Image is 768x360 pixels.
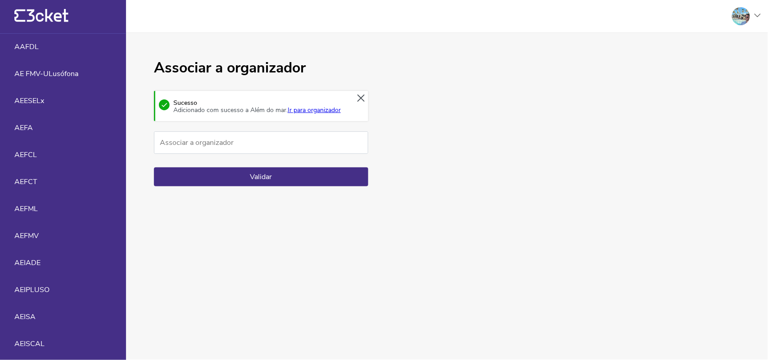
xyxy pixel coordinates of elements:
[14,232,39,240] span: AEFMV
[14,205,38,213] span: AEFML
[14,18,68,24] a: {' '}
[154,60,368,76] h1: Associar a organizador
[14,70,78,78] span: AE FMV-ULusófona
[14,178,37,186] span: AEFCT
[173,107,341,114] div: Adicionado com sucesso a Além do mar.
[14,286,50,294] span: AEIPLUSO
[14,340,45,348] span: AEISCAL
[154,131,368,154] input: Associar a organizador
[14,43,39,51] span: AAFDL
[14,151,37,159] span: AEFCL
[14,259,41,267] span: AEIADE
[154,167,368,186] button: Validar
[14,124,33,132] span: AEFA
[14,97,44,105] span: AEESELx
[170,99,341,114] div: Sucesso
[14,9,25,22] g: {' '}
[14,313,36,321] span: AEISA
[288,106,341,114] a: Ir para organizador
